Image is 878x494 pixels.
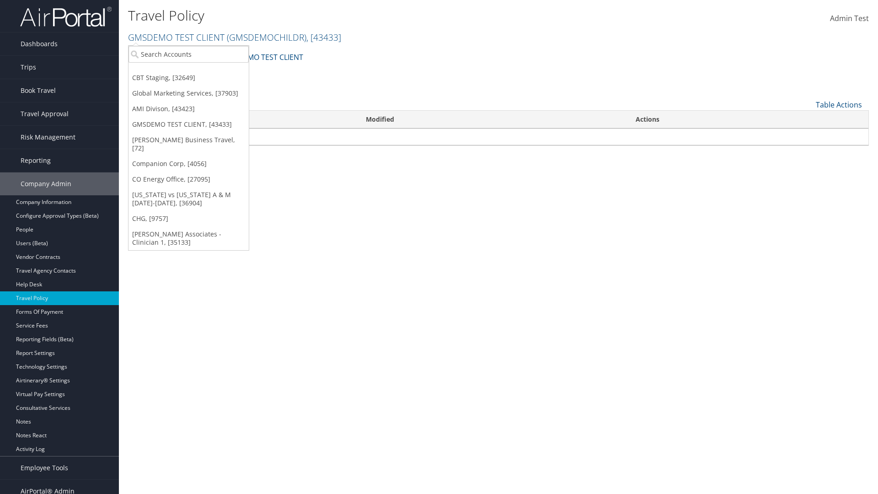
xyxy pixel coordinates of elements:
a: AMI Divison, [43423] [128,101,249,117]
a: GMSDEMO TEST CLIENT [222,48,303,66]
a: CO Energy Office, [27095] [128,172,249,187]
span: Risk Management [21,126,75,149]
a: [PERSON_NAME] Business Travel, [72] [128,132,249,156]
a: CHG, [9757] [128,211,249,226]
a: CBT Staging, [32649] [128,70,249,86]
span: Travel Approval [21,102,69,125]
span: ( GMSDEMOCHILDR ) [227,31,306,43]
a: GMSDEMO TEST CLIENT, [43433] [128,117,249,132]
a: Global Marketing Services, [37903] [128,86,249,101]
span: Book Travel [21,79,56,102]
span: Employee Tools [21,456,68,479]
a: Table Actions [816,100,862,110]
a: Companion Corp, [4056] [128,156,249,172]
a: Admin Test [830,5,869,33]
a: [US_STATE] vs [US_STATE] A & M [DATE]-[DATE], [36904] [128,187,249,211]
a: GMSDEMO TEST CLIENT [128,31,341,43]
a: [PERSON_NAME] Associates - Clinician 1, [35133] [128,226,249,250]
th: Actions [627,111,868,129]
span: Dashboards [21,32,58,55]
td: No data available in table [128,129,868,145]
span: , [ 43433 ] [306,31,341,43]
input: Search Accounts [128,46,249,63]
img: airportal-logo.png [20,6,112,27]
span: Company Admin [21,172,71,195]
h1: Travel Policy [128,6,622,25]
span: Trips [21,56,36,79]
span: Reporting [21,149,51,172]
span: Admin Test [830,13,869,23]
th: Modified: activate to sort column ascending [358,111,628,129]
